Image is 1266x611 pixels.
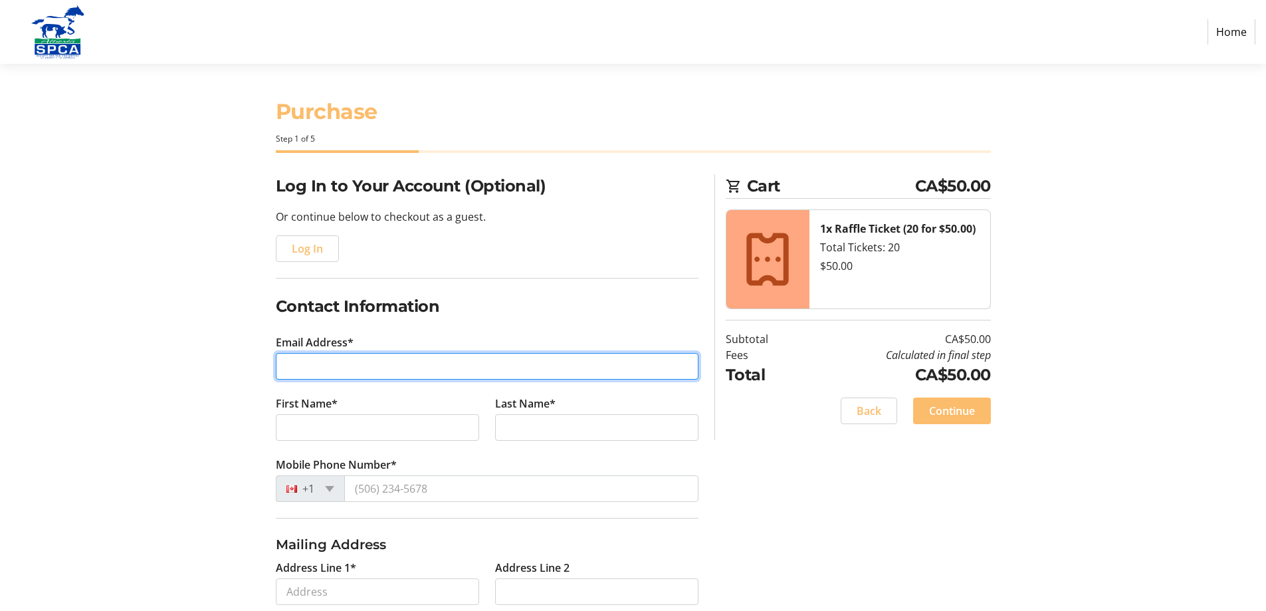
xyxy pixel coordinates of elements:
[802,347,991,363] td: Calculated in final step
[276,535,698,554] h3: Mailing Address
[276,560,356,576] label: Address Line 1*
[495,560,570,576] label: Address Line 2
[276,133,991,145] div: Step 1 of 5
[820,221,976,236] strong: 1x Raffle Ticket (20 for $50.00)
[802,363,991,387] td: CA$50.00
[913,398,991,424] button: Continue
[276,295,698,318] h2: Contact Information
[276,174,698,198] h2: Log In to Your Account (Optional)
[276,235,339,262] button: Log In
[802,331,991,347] td: CA$50.00
[726,363,802,387] td: Total
[276,96,991,128] h1: Purchase
[495,396,556,412] label: Last Name*
[915,174,991,198] span: CA$50.00
[292,241,323,257] span: Log In
[344,475,698,502] input: (506) 234-5678
[929,403,975,419] span: Continue
[820,258,980,274] div: $50.00
[820,239,980,255] div: Total Tickets: 20
[841,398,897,424] button: Back
[276,578,479,605] input: Address
[276,209,698,225] p: Or continue below to checkout as a guest.
[276,457,397,473] label: Mobile Phone Number*
[276,334,354,350] label: Email Address*
[276,396,338,412] label: First Name*
[726,331,802,347] td: Subtotal
[726,347,802,363] td: Fees
[857,403,881,419] span: Back
[1208,19,1255,45] a: Home
[11,5,105,59] img: Alberta SPCA's Logo
[747,174,915,198] span: Cart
